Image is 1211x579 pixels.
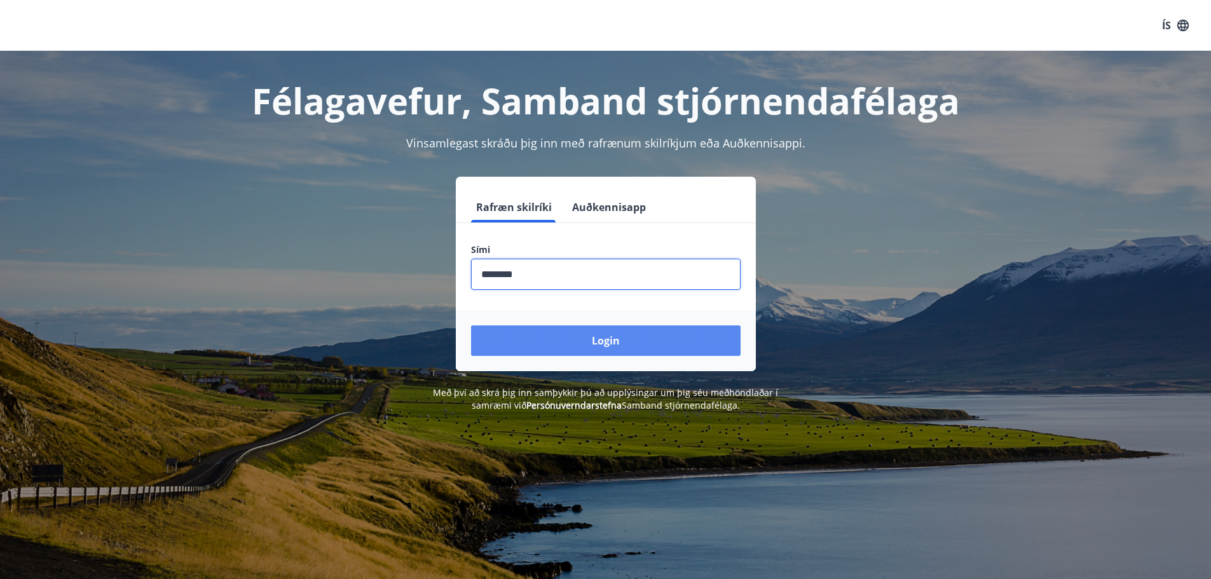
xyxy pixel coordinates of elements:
[471,325,741,356] button: Login
[406,135,805,151] span: Vinsamlegast skráðu þig inn með rafrænum skilríkjum eða Auðkennisappi.
[1155,14,1196,37] button: ÍS
[471,192,557,222] button: Rafræn skilríki
[526,399,622,411] a: Persónuverndarstefna
[433,386,778,411] span: Með því að skrá þig inn samþykkir þú að upplýsingar um þig séu meðhöndlaðar í samræmi við Samband...
[567,192,651,222] button: Auðkennisapp
[471,243,741,256] label: Sími
[163,76,1048,125] h1: Félagavefur, Samband stjórnendafélaga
